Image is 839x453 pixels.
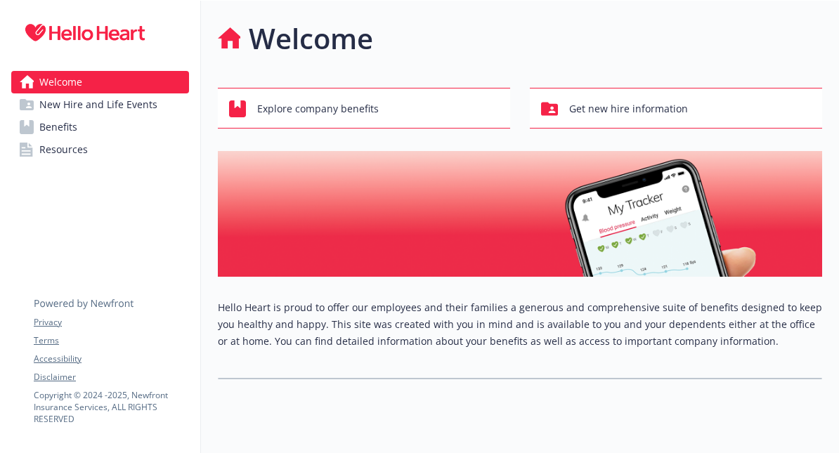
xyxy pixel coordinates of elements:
span: Resources [39,138,88,161]
a: Disclaimer [34,371,188,383]
p: Hello Heart is proud to offer our employees and their families a generous and comprehensive suite... [218,299,822,350]
a: Resources [11,138,189,161]
img: overview page banner [218,151,822,277]
span: Explore company benefits [257,96,379,122]
button: Get new hire information [530,88,822,129]
span: Welcome [39,71,82,93]
button: Explore company benefits [218,88,510,129]
span: Get new hire information [569,96,688,122]
a: Accessibility [34,353,188,365]
a: Privacy [34,316,188,329]
a: Terms [34,334,188,347]
span: New Hire and Life Events [39,93,157,116]
a: Benefits [11,116,189,138]
h1: Welcome [249,18,373,60]
a: Welcome [11,71,189,93]
p: Copyright © 2024 - 2025 , Newfront Insurance Services, ALL RIGHTS RESERVED [34,389,188,425]
a: New Hire and Life Events [11,93,189,116]
span: Benefits [39,116,77,138]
